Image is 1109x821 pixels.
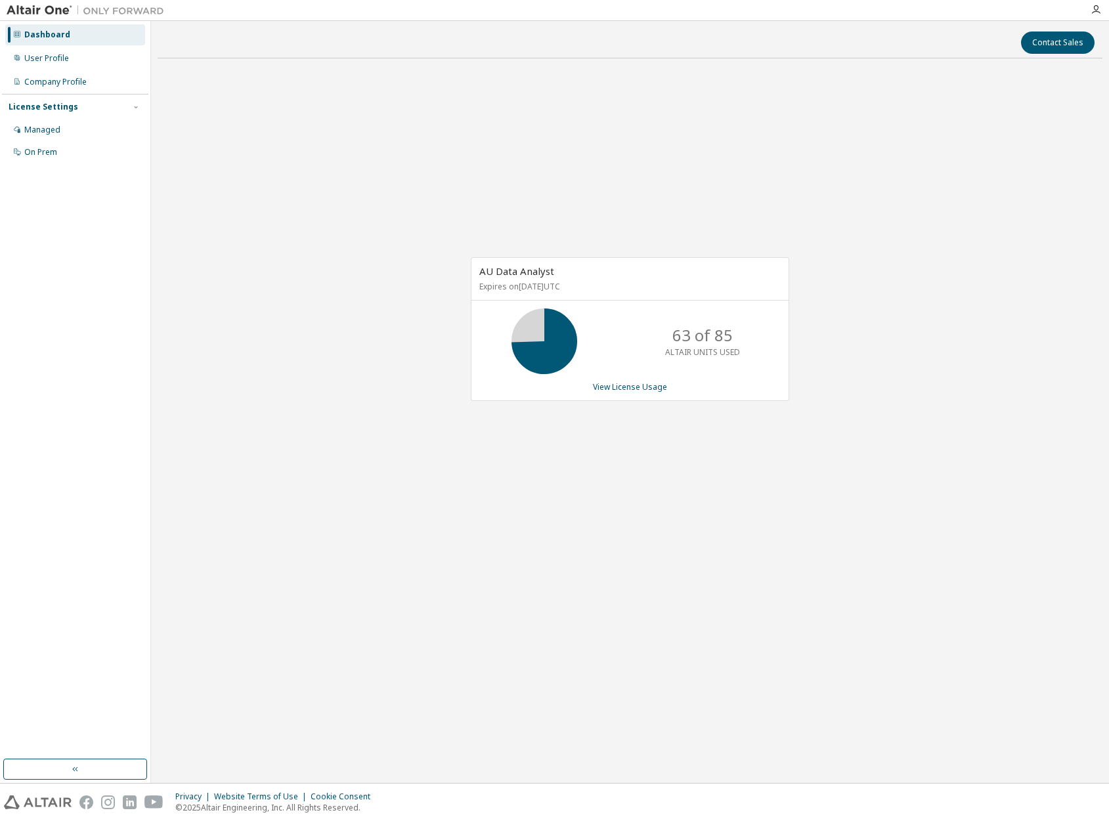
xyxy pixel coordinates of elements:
img: linkedin.svg [123,795,137,809]
p: © 2025 Altair Engineering, Inc. All Rights Reserved. [175,802,378,813]
a: View License Usage [593,381,667,392]
img: youtube.svg [144,795,163,809]
button: Contact Sales [1021,32,1095,54]
div: User Profile [24,53,69,64]
div: On Prem [24,147,57,158]
img: altair_logo.svg [4,795,72,809]
img: Altair One [7,4,171,17]
div: Company Profile [24,77,87,87]
span: AU Data Analyst [479,264,554,278]
p: Expires on [DATE] UTC [479,281,777,292]
div: Privacy [175,791,214,802]
div: License Settings [9,102,78,112]
img: facebook.svg [79,795,93,809]
div: Cookie Consent [311,791,378,802]
div: Website Terms of Use [214,791,311,802]
img: instagram.svg [101,795,115,809]
p: 63 of 85 [672,324,733,347]
p: ALTAIR UNITS USED [665,347,740,358]
div: Managed [24,125,60,135]
div: Dashboard [24,30,70,40]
